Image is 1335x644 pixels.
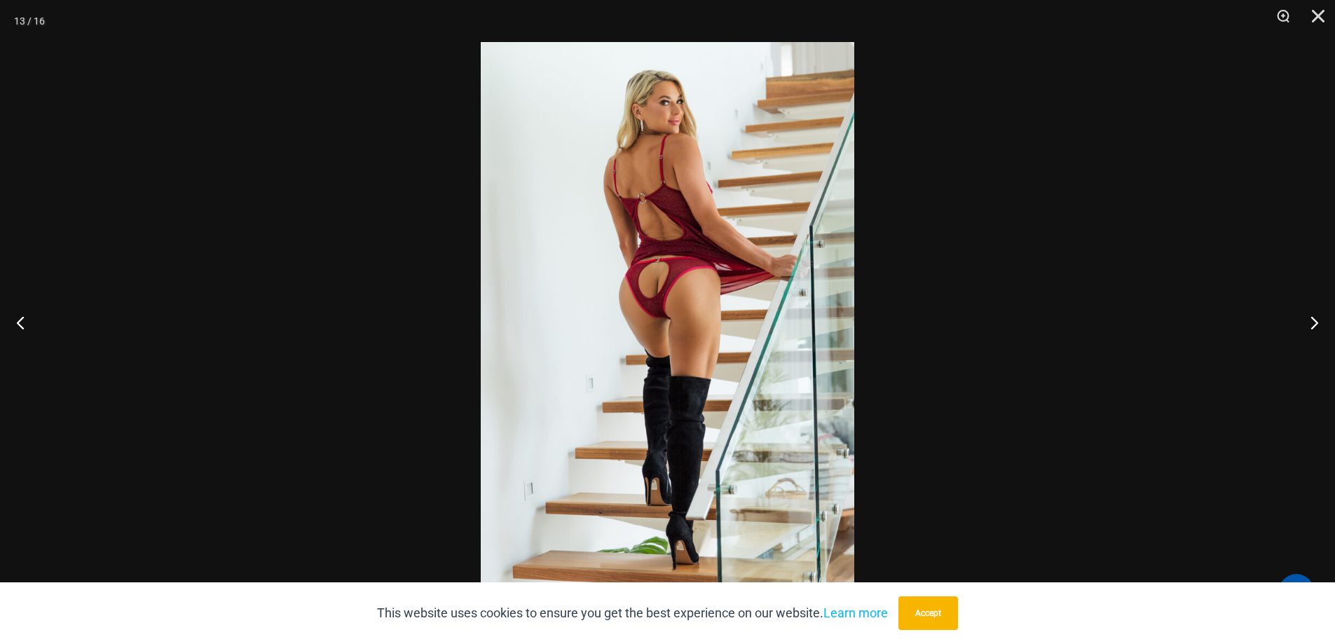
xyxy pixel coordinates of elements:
button: Next [1282,287,1335,357]
div: 13 / 16 [14,11,45,32]
p: This website uses cookies to ensure you get the best experience on our website. [377,603,888,624]
img: Guilty Pleasures Red 1260 Slip 6045 Thong 05 [481,42,854,602]
a: Learn more [823,605,888,620]
button: Accept [898,596,958,630]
